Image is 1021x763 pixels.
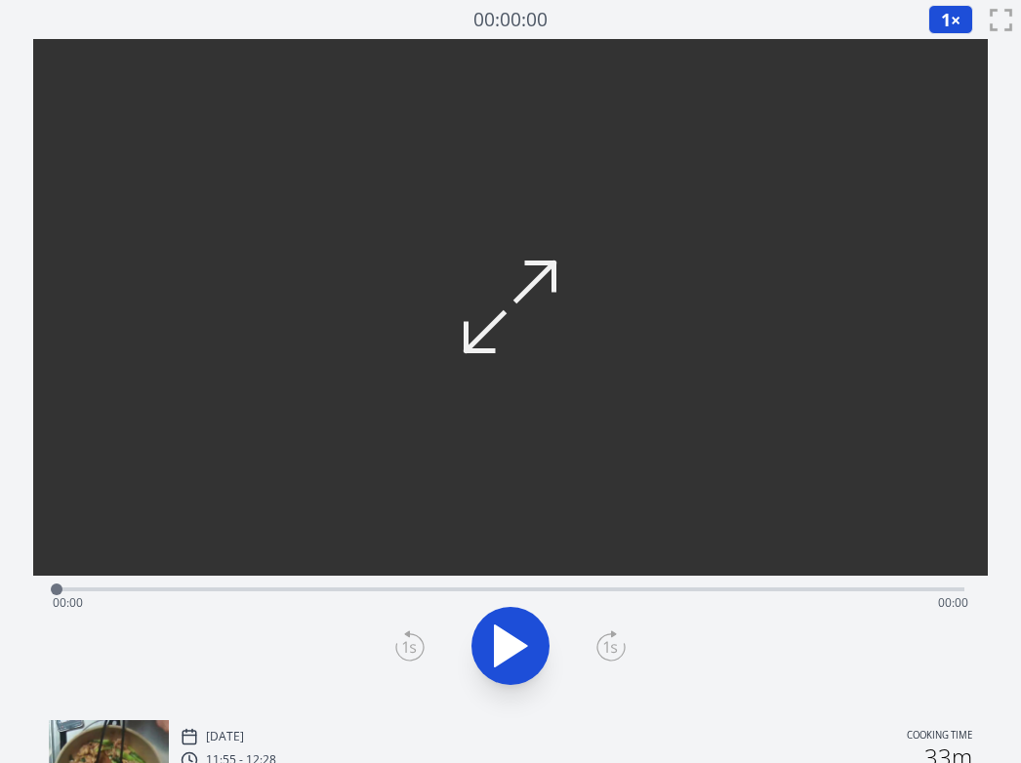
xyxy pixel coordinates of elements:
span: 00:00 [938,594,968,611]
a: 00:00:00 [473,6,548,34]
span: 1 [941,8,951,31]
p: [DATE] [206,729,244,744]
button: 1× [928,5,973,34]
p: Cooking time [907,728,972,745]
